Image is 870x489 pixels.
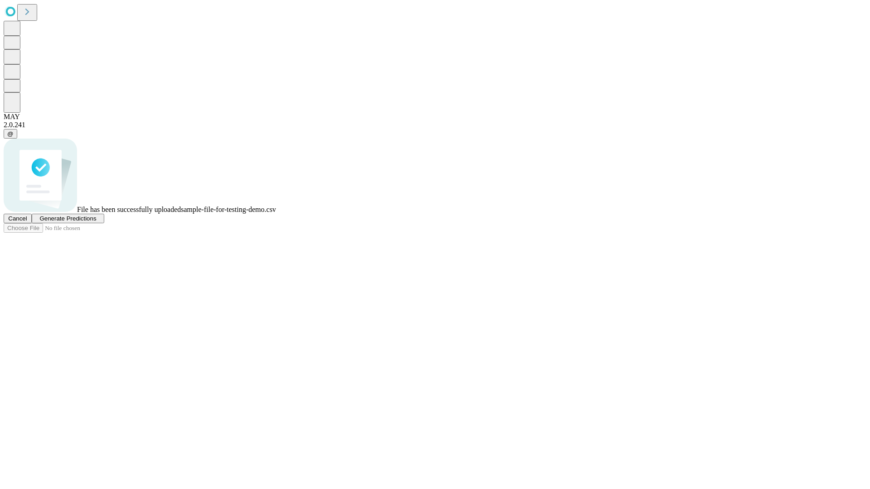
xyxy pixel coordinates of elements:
span: Cancel [8,215,27,222]
div: 2.0.241 [4,121,866,129]
div: MAY [4,113,866,121]
button: Generate Predictions [32,214,104,223]
span: Generate Predictions [39,215,96,222]
span: File has been successfully uploaded [77,206,181,213]
span: @ [7,130,14,137]
span: sample-file-for-testing-demo.csv [181,206,276,213]
button: Cancel [4,214,32,223]
button: @ [4,129,17,139]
